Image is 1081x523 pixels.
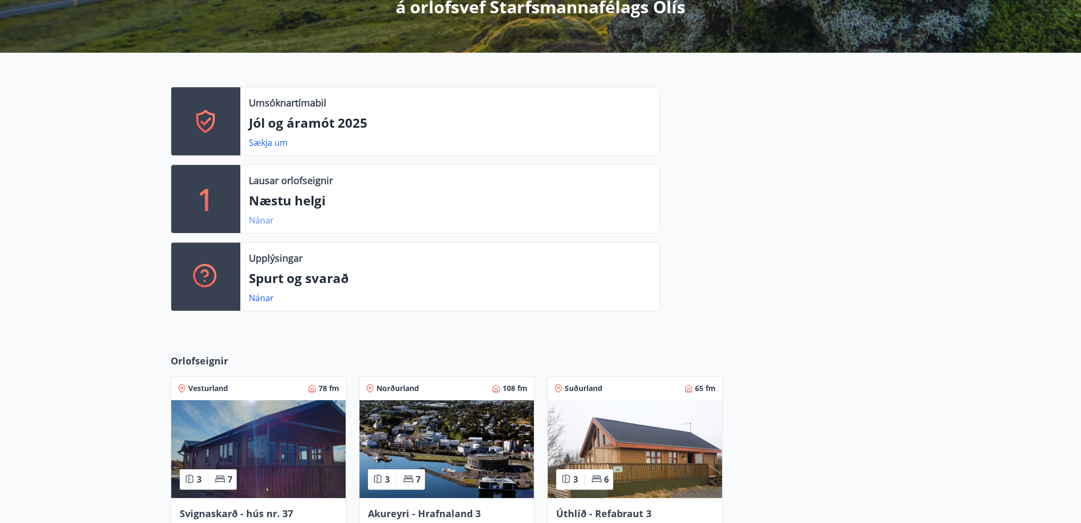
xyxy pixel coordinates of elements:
img: Paella dish [171,400,346,498]
span: Akureyri - Hrafnaland 3 [368,507,481,520]
p: Lausar orlofseignir [249,173,333,187]
span: Orlofseignir [171,354,228,368]
p: Spurt og svarað [249,269,651,287]
span: 6 [604,474,609,485]
p: 1 [197,179,214,219]
a: Sækja um [249,137,288,148]
img: Paella dish [359,400,534,498]
span: Norðurland [376,383,419,394]
img: Paella dish [548,400,722,498]
span: 65 fm [695,383,716,394]
span: 3 [573,474,578,485]
span: 7 [416,474,421,485]
span: Suðurland [565,383,602,394]
span: 3 [385,474,390,485]
p: Umsóknartímabil [249,96,326,110]
p: Næstu helgi [249,192,651,210]
span: 7 [228,474,232,485]
a: Nánar [249,214,274,226]
span: 78 fm [319,383,339,394]
a: Nánar [249,292,274,304]
span: 108 fm [502,383,527,394]
span: Úthlíð - Refabraut 3 [556,507,651,520]
span: 3 [197,474,202,485]
span: Vesturland [188,383,228,394]
p: Jól og áramót 2025 [249,114,651,132]
span: Svignaskarð - hús nr. 37 [180,507,293,520]
p: Upplýsingar [249,251,303,265]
